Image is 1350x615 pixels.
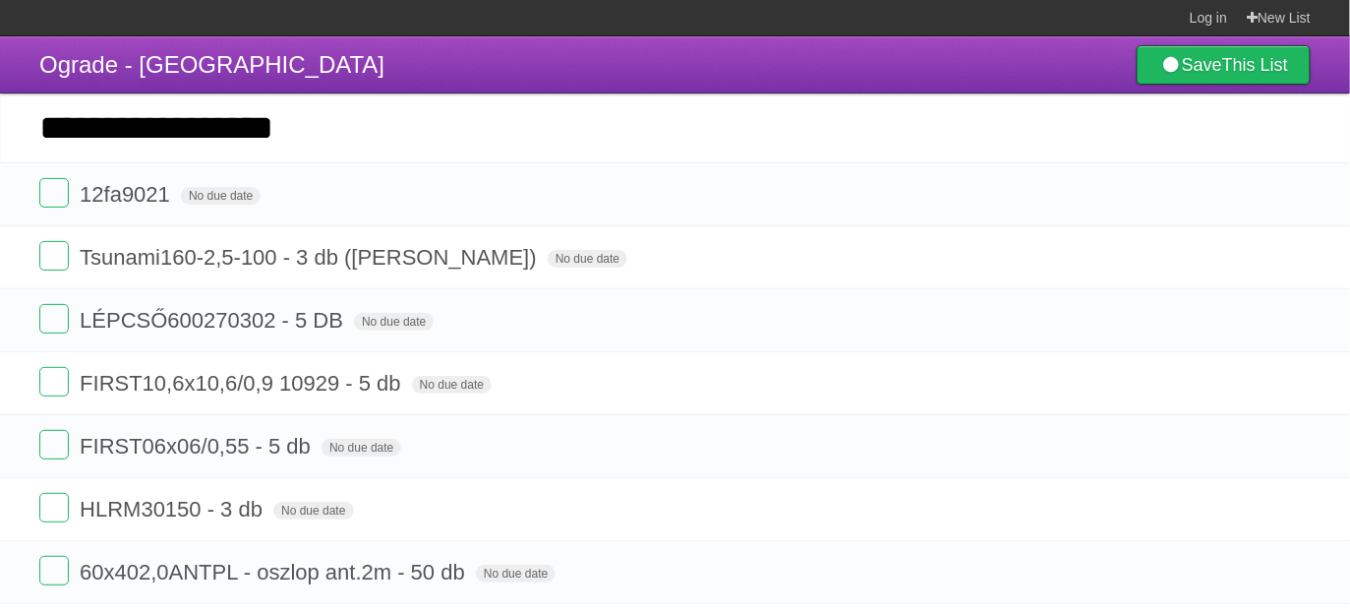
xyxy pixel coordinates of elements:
span: FIRST06x06/0,55 - 5 db [80,434,316,459]
label: Done [39,178,69,208]
span: No due date [548,250,627,268]
span: No due date [181,187,261,205]
b: This List [1222,55,1288,75]
label: Done [39,367,69,397]
span: 12fa9021 [80,182,175,207]
span: No due date [273,502,353,520]
a: SaveThis List [1137,45,1311,85]
span: No due date [322,439,401,457]
span: No due date [412,376,492,394]
label: Done [39,430,69,460]
span: LÉPCSŐ600270302 - 5 DB [80,308,348,333]
span: 60x402,0ANTPL - oszlop ant.2m - 50 db [80,560,470,584]
label: Done [39,304,69,334]
span: Ograde - [GEOGRAPHIC_DATA] [39,51,384,78]
span: HLRM30150 - 3 db [80,497,267,522]
label: Done [39,493,69,523]
span: Tsunami160-2,5-100 - 3 db ([PERSON_NAME]) [80,245,542,270]
span: No due date [354,313,434,331]
span: No due date [476,565,556,583]
label: Done [39,241,69,271]
label: Done [39,556,69,585]
span: FIRST10,6x10,6/0,9 10929 - 5 db [80,371,406,396]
